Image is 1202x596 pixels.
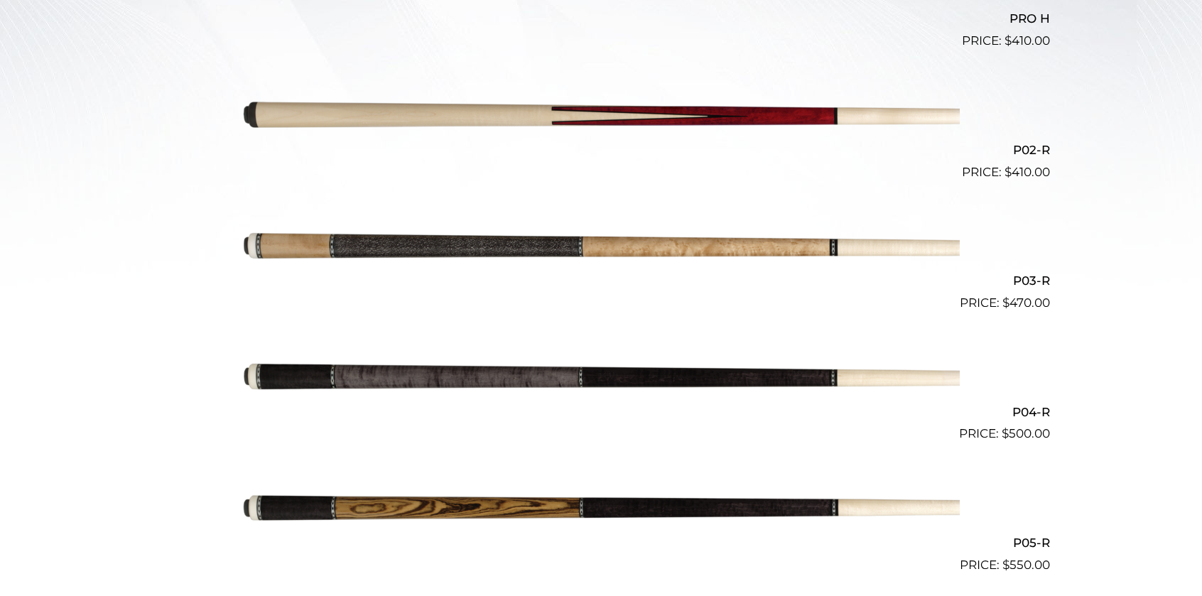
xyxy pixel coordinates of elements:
img: P03-R [242,188,960,307]
bdi: 500.00 [1002,426,1050,440]
img: P05-R [242,449,960,568]
span: $ [1002,558,1009,572]
span: $ [1002,296,1009,310]
bdi: 470.00 [1002,296,1050,310]
a: P03-R $470.00 [152,188,1050,313]
a: P04-R $500.00 [152,318,1050,443]
h2: P02-R [152,136,1050,163]
img: P02-R [242,56,960,175]
span: $ [1002,426,1009,440]
h2: P04-R [152,399,1050,425]
bdi: 550.00 [1002,558,1050,572]
a: P05-R $550.00 [152,449,1050,574]
h2: PRO H [152,6,1050,32]
bdi: 410.00 [1005,33,1050,48]
h2: P05-R [152,529,1050,556]
span: $ [1005,165,1012,179]
img: P04-R [242,318,960,438]
h2: P03-R [152,268,1050,294]
bdi: 410.00 [1005,165,1050,179]
span: $ [1005,33,1012,48]
a: P02-R $410.00 [152,56,1050,181]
